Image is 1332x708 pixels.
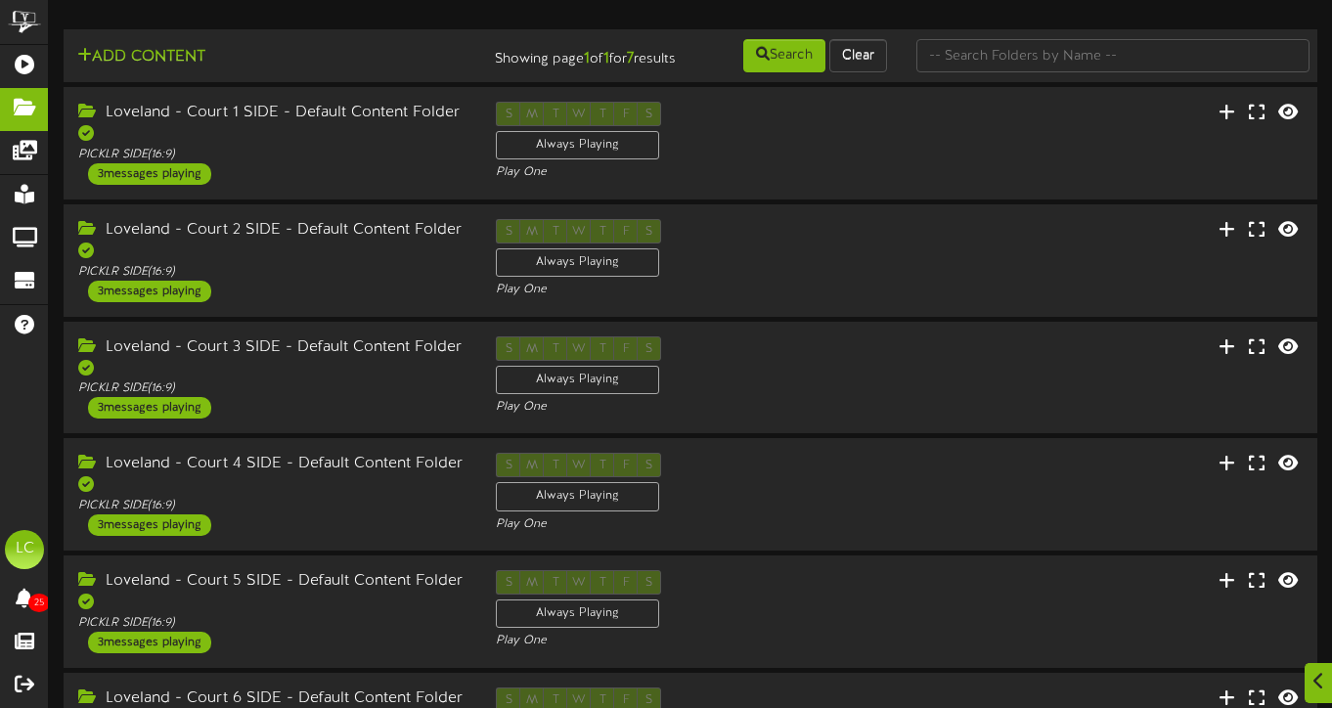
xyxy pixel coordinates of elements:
[916,39,1310,72] input: -- Search Folders by Name --
[71,45,211,69] button: Add Content
[78,147,466,163] div: PICKLR SIDE ( 16:9 )
[88,281,211,302] div: 3 messages playing
[496,399,884,416] div: Play One
[603,50,609,67] strong: 1
[496,248,659,277] div: Always Playing
[496,131,659,159] div: Always Playing
[78,336,466,381] div: Loveland - Court 3 SIDE - Default Content Folder
[88,514,211,536] div: 3 messages playing
[78,102,466,147] div: Loveland - Court 1 SIDE - Default Content Folder
[78,498,466,514] div: PICKLR SIDE ( 16:9 )
[78,570,466,615] div: Loveland - Court 5 SIDE - Default Content Folder
[496,366,659,394] div: Always Playing
[5,530,44,569] div: LC
[479,37,690,70] div: Showing page of for results
[584,50,590,67] strong: 1
[78,264,466,281] div: PICKLR SIDE ( 16:9 )
[829,39,887,72] button: Clear
[78,453,466,498] div: Loveland - Court 4 SIDE - Default Content Folder
[496,633,884,649] div: Play One
[78,219,466,264] div: Loveland - Court 2 SIDE - Default Content Folder
[496,516,884,533] div: Play One
[627,50,634,67] strong: 7
[88,632,211,653] div: 3 messages playing
[496,599,659,628] div: Always Playing
[496,282,884,298] div: Play One
[78,615,466,632] div: PICKLR SIDE ( 16:9 )
[496,482,659,510] div: Always Playing
[78,380,466,397] div: PICKLR SIDE ( 16:9 )
[743,39,825,72] button: Search
[28,594,50,612] span: 25
[88,397,211,419] div: 3 messages playing
[496,164,884,181] div: Play One
[88,163,211,185] div: 3 messages playing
